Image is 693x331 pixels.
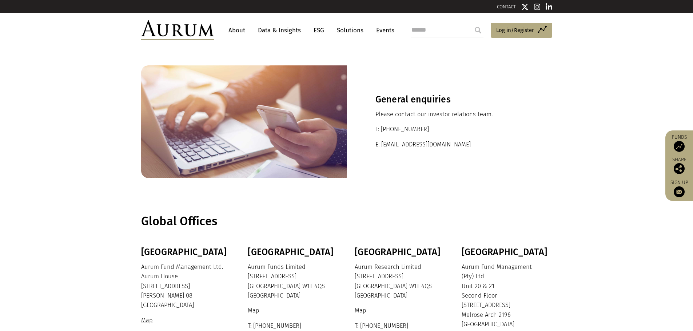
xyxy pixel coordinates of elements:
a: Map [141,317,155,324]
img: Share this post [674,163,685,174]
div: Share [669,157,689,174]
img: Linkedin icon [546,3,552,11]
h3: General enquiries [375,94,523,105]
img: Instagram icon [534,3,541,11]
input: Submit [471,23,485,37]
p: Aurum Fund Management (Pty) Ltd Unit 20 & 21 Second Floor [STREET_ADDRESS] Melrose Arch 2196 [GEO... [462,262,550,330]
a: Solutions [333,24,367,37]
h3: [GEOGRAPHIC_DATA] [462,247,550,258]
a: ESG [310,24,328,37]
a: Events [373,24,394,37]
p: Please contact our investor relations team. [375,110,523,119]
p: Aurum Funds Limited [STREET_ADDRESS] [GEOGRAPHIC_DATA] W1T 4QS [GEOGRAPHIC_DATA] [248,262,336,301]
span: Log in/Register [496,26,534,35]
a: Log in/Register [491,23,552,38]
p: T: [PHONE_NUMBER] [375,125,523,134]
h3: [GEOGRAPHIC_DATA] [141,247,230,258]
a: Funds [669,134,689,152]
p: E: [EMAIL_ADDRESS][DOMAIN_NAME] [375,140,523,149]
a: Map [355,307,368,314]
a: Map [248,307,261,314]
h3: [GEOGRAPHIC_DATA] [355,247,443,258]
img: Twitter icon [521,3,529,11]
img: Sign up to our newsletter [674,186,685,197]
p: Aurum Research Limited [STREET_ADDRESS] [GEOGRAPHIC_DATA] W1T 4QS [GEOGRAPHIC_DATA] [355,262,443,301]
a: CONTACT [497,4,516,9]
h1: Global Offices [141,214,550,229]
img: Access Funds [674,141,685,152]
h3: [GEOGRAPHIC_DATA] [248,247,336,258]
a: About [225,24,249,37]
img: Aurum [141,20,214,40]
a: Sign up [669,179,689,197]
a: Data & Insights [254,24,304,37]
p: Aurum Fund Management Ltd. Aurum House [STREET_ADDRESS] [PERSON_NAME] 08 [GEOGRAPHIC_DATA] [141,262,230,310]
